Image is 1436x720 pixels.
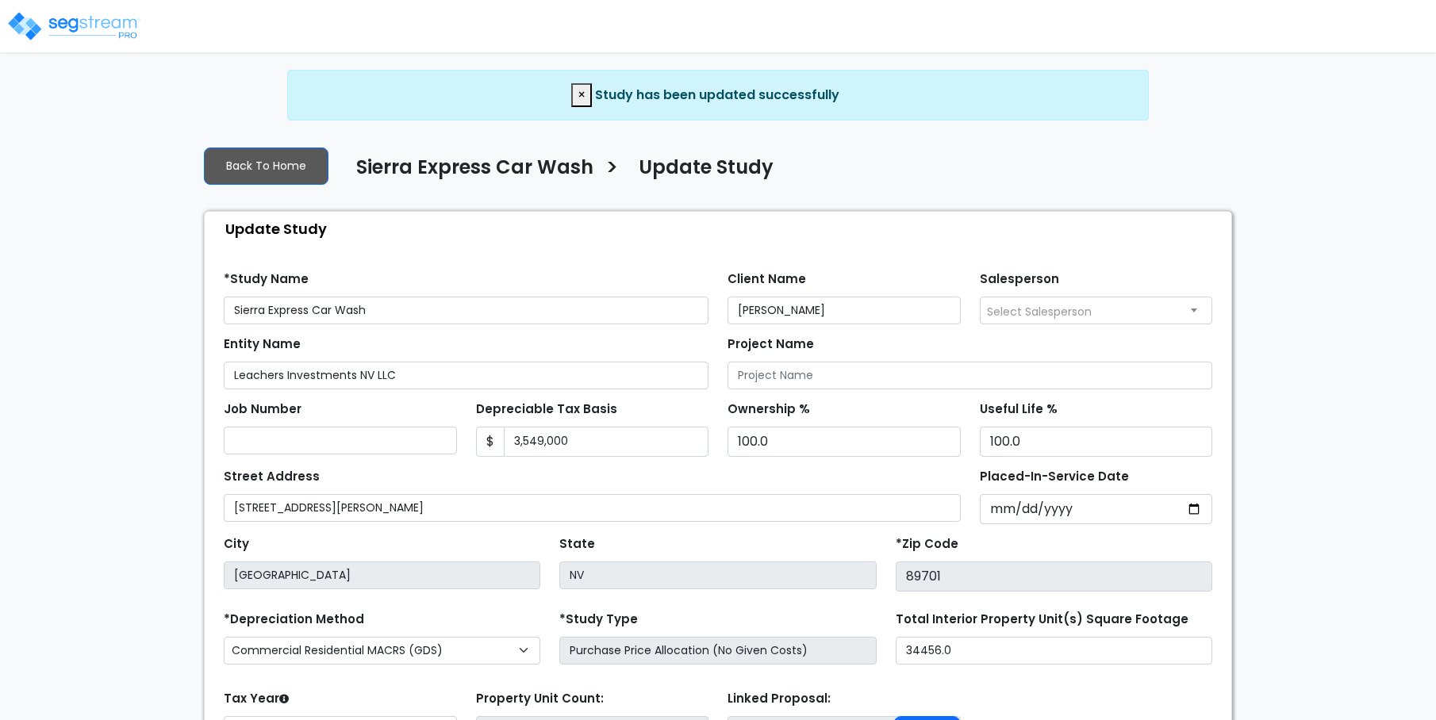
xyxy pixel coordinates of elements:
h3: > [605,155,619,186]
input: Entity Name [224,362,708,389]
a: Update Study [627,156,774,190]
span: × [578,86,586,104]
input: Zip Code [896,561,1212,592]
label: Property Unit Count: [476,690,604,708]
input: Study Name [224,297,708,324]
label: Placed-In-Service Date [980,468,1129,486]
input: Depreciation [980,427,1213,457]
input: Street Address [224,494,961,522]
label: Depreciable Tax Basis [476,400,617,419]
label: Linked Proposal: [728,690,831,708]
label: City [224,535,249,553]
label: Client Name [728,270,806,289]
span: Study has been updated successfully [595,86,839,104]
input: Project Name [728,362,1212,389]
label: Tax Year [224,690,289,708]
label: *Study Name [224,270,309,289]
input: Client Name [728,297,961,324]
label: Total Interior Property Unit(s) Square Footage [896,611,1188,629]
a: Sierra Express Car Wash [344,156,593,190]
label: Entity Name [224,335,301,354]
label: Street Address [224,468,320,486]
label: Project Name [728,335,814,354]
label: Ownership % [728,400,810,419]
label: *Study Type [559,611,638,629]
span: Select Salesperson [987,304,1092,320]
a: Back To Home [204,147,328,185]
button: Close [571,83,592,107]
label: *Depreciation Method [224,611,364,629]
label: Useful Life % [980,400,1058,419]
label: Salesperson [980,270,1059,289]
label: *Zip Code [896,535,958,553]
div: Update Study [213,212,1231,246]
h4: Sierra Express Car Wash [356,156,593,183]
label: State [559,535,595,553]
span: $ [476,427,505,457]
input: total square foot [896,637,1212,664]
label: Job Number [224,400,301,419]
img: logo_pro_r.png [6,10,141,42]
h4: Update Study [639,156,774,183]
input: Ownership [728,427,961,457]
input: 0.00 [504,427,709,457]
